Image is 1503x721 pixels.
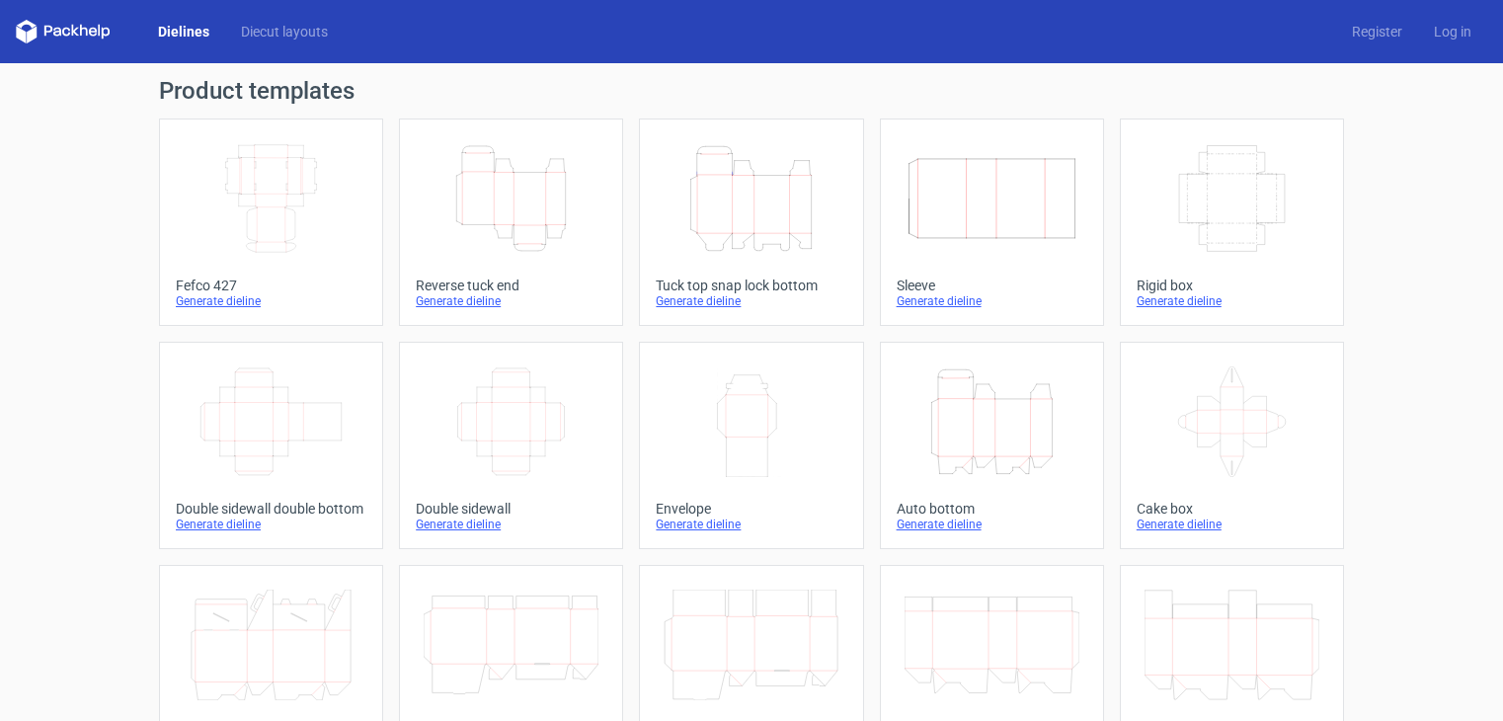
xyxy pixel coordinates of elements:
div: Generate dieline [1137,293,1327,309]
div: Auto bottom [897,501,1087,517]
div: Rigid box [1137,278,1327,293]
div: Generate dieline [656,293,846,309]
div: Double sidewall double bottom [176,501,366,517]
div: Generate dieline [176,293,366,309]
a: Reverse tuck endGenerate dieline [399,119,623,326]
a: SleeveGenerate dieline [880,119,1104,326]
div: Fefco 427 [176,278,366,293]
a: Register [1336,22,1418,41]
div: Generate dieline [416,293,606,309]
a: Cake boxGenerate dieline [1120,342,1344,549]
div: Sleeve [897,278,1087,293]
a: Double sidewall double bottomGenerate dieline [159,342,383,549]
a: Log in [1418,22,1487,41]
div: Generate dieline [897,293,1087,309]
a: Tuck top snap lock bottomGenerate dieline [639,119,863,326]
a: Diecut layouts [225,22,344,41]
a: EnvelopeGenerate dieline [639,342,863,549]
div: Generate dieline [1137,517,1327,532]
div: Double sidewall [416,501,606,517]
div: Generate dieline [656,517,846,532]
div: Reverse tuck end [416,278,606,293]
a: Fefco 427Generate dieline [159,119,383,326]
div: Cake box [1137,501,1327,517]
div: Generate dieline [416,517,606,532]
a: Dielines [142,22,225,41]
div: Tuck top snap lock bottom [656,278,846,293]
div: Generate dieline [897,517,1087,532]
a: Rigid boxGenerate dieline [1120,119,1344,326]
h1: Product templates [159,79,1344,103]
a: Double sidewallGenerate dieline [399,342,623,549]
div: Envelope [656,501,846,517]
a: Auto bottomGenerate dieline [880,342,1104,549]
div: Generate dieline [176,517,366,532]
